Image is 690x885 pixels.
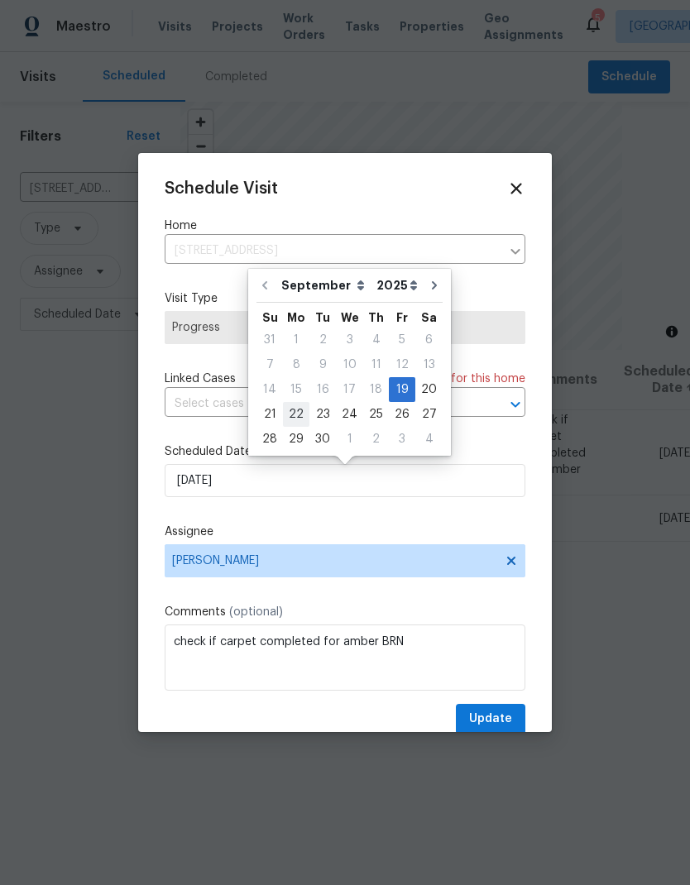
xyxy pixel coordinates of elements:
div: Thu Sep 25 2025 [363,402,389,427]
div: Sun Aug 31 2025 [256,328,283,352]
abbr: Wednesday [341,312,359,323]
div: 4 [363,328,389,352]
div: 5 [389,328,415,352]
div: 12 [389,353,415,376]
abbr: Tuesday [315,312,330,323]
div: 16 [309,378,336,401]
div: Fri Sep 05 2025 [389,328,415,352]
div: 30 [309,428,336,451]
label: Home [165,218,525,234]
div: Wed Sep 10 2025 [336,352,363,377]
div: 4 [415,428,443,451]
select: Month [277,273,372,298]
div: Thu Oct 02 2025 [363,427,389,452]
div: 19 [389,378,415,401]
span: Close [507,179,525,198]
div: 9 [309,353,336,376]
div: 23 [309,403,336,426]
div: Thu Sep 04 2025 [363,328,389,352]
abbr: Monday [287,312,305,323]
div: 10 [336,353,363,376]
div: Sat Sep 13 2025 [415,352,443,377]
div: 6 [415,328,443,352]
div: 22 [283,403,309,426]
div: Sat Oct 04 2025 [415,427,443,452]
abbr: Saturday [421,312,437,323]
span: Update [469,709,512,730]
div: Mon Sep 08 2025 [283,352,309,377]
div: 18 [363,378,389,401]
div: Fri Sep 12 2025 [389,352,415,377]
div: Tue Sep 30 2025 [309,427,336,452]
span: [PERSON_NAME] [172,554,496,567]
div: 24 [336,403,363,426]
div: Sun Sep 14 2025 [256,377,283,402]
div: 11 [363,353,389,376]
span: (optional) [229,606,283,618]
div: Wed Oct 01 2025 [336,427,363,452]
div: Sat Sep 27 2025 [415,402,443,427]
div: 29 [283,428,309,451]
div: Thu Sep 11 2025 [363,352,389,377]
div: Sun Sep 28 2025 [256,427,283,452]
div: Tue Sep 16 2025 [309,377,336,402]
textarea: check if carpet completed for amber BRN [165,624,525,691]
input: M/D/YYYY [165,464,525,497]
abbr: Friday [396,312,408,323]
label: Comments [165,604,525,620]
label: Assignee [165,524,525,540]
div: 8 [283,353,309,376]
div: 2 [363,428,389,451]
div: Fri Oct 03 2025 [389,427,415,452]
div: 2 [309,328,336,352]
span: Progress [172,319,518,336]
div: Wed Sep 24 2025 [336,402,363,427]
div: 25 [363,403,389,426]
div: 31 [256,328,283,352]
div: Sat Sep 06 2025 [415,328,443,352]
div: 28 [256,428,283,451]
div: 26 [389,403,415,426]
div: 3 [336,328,363,352]
abbr: Thursday [368,312,384,323]
div: Mon Sep 22 2025 [283,402,309,427]
abbr: Sunday [262,312,278,323]
select: Year [372,273,422,298]
div: Mon Sep 29 2025 [283,427,309,452]
div: Tue Sep 23 2025 [309,402,336,427]
label: Visit Type [165,290,525,307]
span: Linked Cases [165,371,236,387]
div: Fri Sep 19 2025 [389,377,415,402]
div: Fri Sep 26 2025 [389,402,415,427]
div: 20 [415,378,443,401]
button: Go to previous month [252,269,277,302]
div: 7 [256,353,283,376]
input: Select cases [165,391,479,417]
div: 1 [336,428,363,451]
div: Wed Sep 03 2025 [336,328,363,352]
div: 27 [415,403,443,426]
input: Enter in an address [165,238,501,264]
div: 21 [256,403,283,426]
div: Mon Sep 01 2025 [283,328,309,352]
div: Tue Sep 09 2025 [309,352,336,377]
button: Open [504,393,527,416]
div: Tue Sep 02 2025 [309,328,336,352]
button: Update [456,704,525,734]
label: Scheduled Date [165,443,525,460]
div: Sun Sep 21 2025 [256,402,283,427]
div: 14 [256,378,283,401]
div: Wed Sep 17 2025 [336,377,363,402]
div: 17 [336,378,363,401]
span: Schedule Visit [165,180,278,197]
div: Sat Sep 20 2025 [415,377,443,402]
div: Thu Sep 18 2025 [363,377,389,402]
div: 1 [283,328,309,352]
button: Go to next month [422,269,447,302]
div: Sun Sep 07 2025 [256,352,283,377]
div: 3 [389,428,415,451]
div: 15 [283,378,309,401]
div: 13 [415,353,443,376]
div: Mon Sep 15 2025 [283,377,309,402]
